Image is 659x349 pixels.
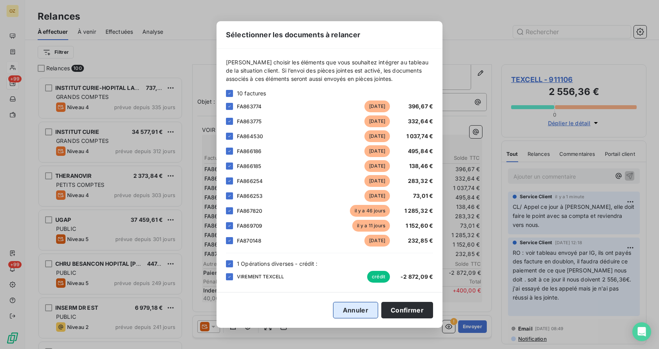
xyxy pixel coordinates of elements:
[408,103,433,110] span: 396,67 €
[237,259,317,268] span: 1 Opérations diverses - crédit :
[406,133,433,139] span: 1 037,74 €
[237,133,263,139] span: FA864530
[237,89,266,97] span: 10 factures
[237,223,262,229] span: FA869709
[364,160,390,172] span: [DATE]
[404,207,433,214] span: 1 285,32 €
[226,29,360,40] span: Sélectionner les documents à relancer
[237,118,262,124] span: FA863775
[632,322,651,341] div: Open Intercom Messenger
[381,302,433,318] button: Confirmer
[364,145,390,157] span: [DATE]
[237,238,261,244] span: FA870148
[333,302,378,318] button: Annuler
[352,220,390,232] span: il y a 11 jours
[408,148,433,154] span: 495,84 €
[237,103,262,110] span: FA863774
[364,130,390,142] span: [DATE]
[367,271,390,283] span: crédit
[400,273,433,280] span: -2 872,09 €
[226,58,433,83] span: [PERSON_NAME] choisir les éléments que vous souhaitez intégrer au tableau de la situation client....
[364,115,390,127] span: [DATE]
[364,175,390,187] span: [DATE]
[237,193,262,199] span: FA866253
[237,178,263,184] span: FA866254
[408,237,433,244] span: 232,85 €
[237,148,261,154] span: FA866186
[408,118,433,124] span: 332,64 €
[413,192,433,199] span: 73,01 €
[237,163,261,169] span: FA866185
[237,273,284,280] span: VIREMENT TEXCELL
[237,208,262,214] span: FA867820
[364,100,390,112] span: [DATE]
[406,222,433,229] span: 1 152,60 €
[408,177,433,184] span: 283,32 €
[409,163,433,169] span: 138,46 €
[364,235,390,247] span: [DATE]
[364,190,390,202] span: [DATE]
[350,205,390,217] span: il y a 46 jours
